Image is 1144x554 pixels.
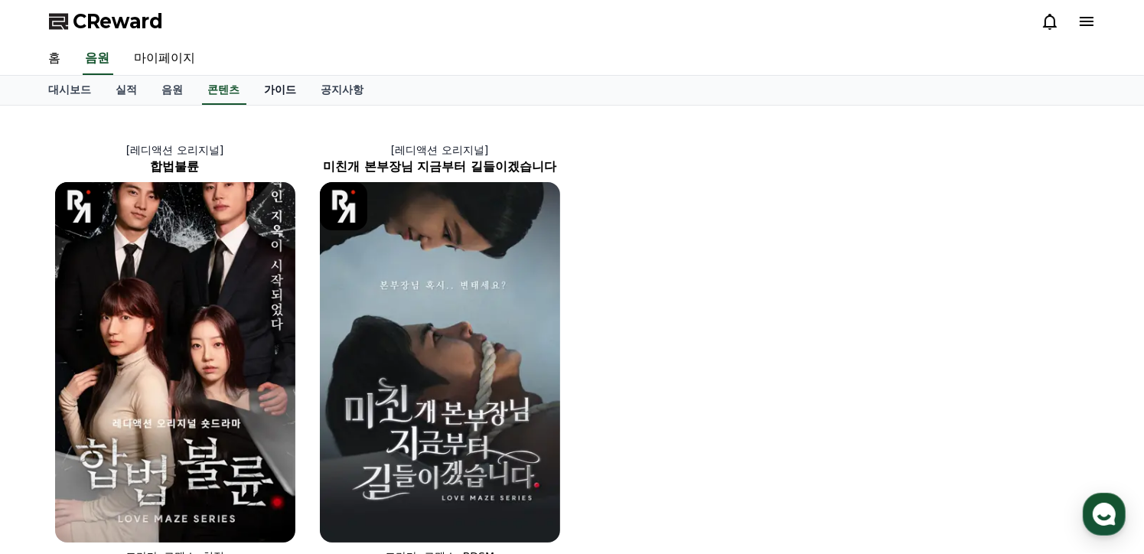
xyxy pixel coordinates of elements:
a: 실적 [104,76,150,105]
a: 가이드 [253,76,309,105]
img: [object Object] Logo [55,182,103,230]
span: 대화 [140,451,158,463]
img: 미친개 본부장님 지금부터 길들이겠습니다 [320,182,560,543]
span: 설정 [236,450,255,462]
h2: 미친개 본부장님 지금부터 길들이겠습니다 [308,158,572,176]
a: CReward [49,9,164,34]
h2: 합법불륜 [43,158,308,176]
a: 공지사항 [309,76,376,105]
a: 마이페이지 [122,43,208,75]
span: 홈 [48,450,57,462]
a: 콘텐츠 [202,76,246,105]
a: 음원 [150,76,196,105]
img: 합법불륜 [55,182,295,543]
a: 홈 [5,427,101,465]
img: [object Object] Logo [320,182,368,230]
p: [레디액션 오리지널] [308,142,572,158]
span: CReward [73,9,164,34]
p: [레디액션 오리지널] [43,142,308,158]
a: 홈 [37,43,73,75]
a: 대시보드 [37,76,104,105]
a: 대화 [101,427,197,465]
a: 음원 [83,43,113,75]
a: 설정 [197,427,294,465]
